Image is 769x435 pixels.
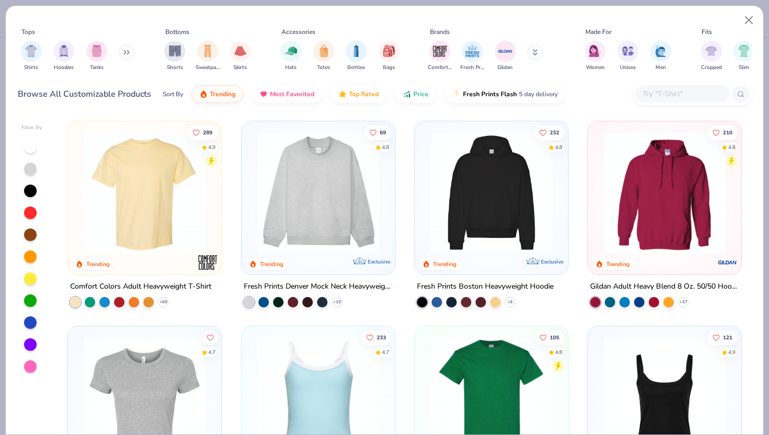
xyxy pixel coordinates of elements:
div: Brands [430,27,450,37]
span: Bottles [347,64,365,72]
div: filter for Women [585,41,606,72]
span: Hats [285,64,297,72]
img: Unisex Image [622,45,634,57]
button: Like [707,330,738,345]
div: filter for Hoodies [53,41,74,72]
button: filter button [495,41,516,72]
div: 4.7 [381,349,389,357]
img: Totes Image [318,45,330,57]
button: filter button [53,41,74,72]
button: filter button [585,41,606,72]
div: Browse All Customizable Products [18,88,151,100]
button: filter button [617,41,638,72]
div: filter for Tanks [86,41,107,72]
span: 121 [723,335,732,340]
img: Skirts Image [234,45,246,57]
span: Top Rated [349,90,379,98]
button: Fresh Prints Flash5 day delivery [445,85,566,103]
span: Price [413,90,428,98]
span: Exclusive [368,258,390,265]
img: Tanks Image [91,45,103,57]
img: most_fav.gif [259,90,268,98]
img: Comfort Colors logo [198,252,219,273]
img: Men Image [655,45,666,57]
button: filter button [346,41,367,72]
span: 232 [550,130,559,135]
button: filter button [701,41,722,72]
div: Sort By [163,89,183,99]
img: d4a37e75-5f2b-4aef-9a6e-23330c63bbc0 [558,132,690,254]
button: filter button [230,41,251,72]
img: Comfort Colors Image [432,43,448,59]
button: Like [534,125,564,140]
button: Trending [191,85,243,103]
input: Try "T-Shirt" [642,88,722,100]
img: f5d85501-0dbb-4ee4-b115-c08fa3845d83 [252,132,384,254]
img: a90f7c54-8796-4cb2-9d6e-4e9644cfe0fe [384,132,517,254]
span: 289 [203,130,212,135]
div: 4.8 [555,143,562,151]
span: Exclusive [541,258,563,265]
div: 4.8 [381,143,389,151]
img: Bags Image [383,45,394,57]
div: 4.9 [208,143,216,151]
img: Gildan logo [717,252,738,273]
img: Hoodies Image [58,45,70,57]
span: Trending [210,90,235,98]
span: Gildan [497,64,513,72]
img: TopRated.gif [338,90,347,98]
span: Totes [317,64,330,72]
div: filter for Gildan [495,41,516,72]
button: Like [187,125,218,140]
button: Like [534,330,564,345]
span: Sweatpants [196,64,220,72]
button: filter button [379,41,400,72]
img: 029b8af0-80e6-406f-9fdc-fdf898547912 [78,132,211,254]
span: Men [655,64,666,72]
div: filter for Sweatpants [196,41,220,72]
button: filter button [280,41,301,72]
div: filter for Totes [313,41,334,72]
img: Hats Image [285,45,297,57]
span: + 60 [160,299,167,305]
button: Most Favorited [252,85,322,103]
div: filter for Shirts [21,41,42,72]
span: + 10 [333,299,341,305]
span: Fresh Prints Flash [463,90,517,98]
button: Top Rated [331,85,387,103]
div: 4.8 [728,143,736,151]
div: Fresh Prints Boston Heavyweight Hoodie [417,280,553,293]
img: Shorts Image [169,45,181,57]
img: Women Image [589,45,601,57]
button: Like [707,125,738,140]
span: Cropped [701,64,722,72]
button: filter button [460,41,484,72]
span: Shirts [24,64,38,72]
button: filter button [650,41,671,72]
div: filter for Unisex [617,41,638,72]
span: Most Favorited [270,90,314,98]
img: Sweatpants Image [202,45,213,57]
span: Comfort Colors [428,64,452,72]
button: filter button [733,41,754,72]
span: 233 [376,335,386,340]
button: filter button [313,41,334,72]
span: 5 day delivery [519,88,558,100]
span: Women [586,64,605,72]
img: 91acfc32-fd48-4d6b-bdad-a4c1a30ac3fc [425,132,558,254]
button: Like [360,330,391,345]
div: filter for Slim [733,41,754,72]
div: filter for Skirts [230,41,251,72]
button: Close [739,10,759,30]
button: filter button [86,41,107,72]
span: Slim [739,64,749,72]
span: Hoodies [54,64,74,72]
div: Fits [702,27,712,37]
img: flash.gif [453,90,461,98]
button: filter button [196,41,220,72]
div: Filter By [21,124,42,132]
div: filter for Cropped [701,41,722,72]
div: filter for Comfort Colors [428,41,452,72]
img: Gildan Image [497,43,513,59]
span: Skirts [233,64,247,72]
